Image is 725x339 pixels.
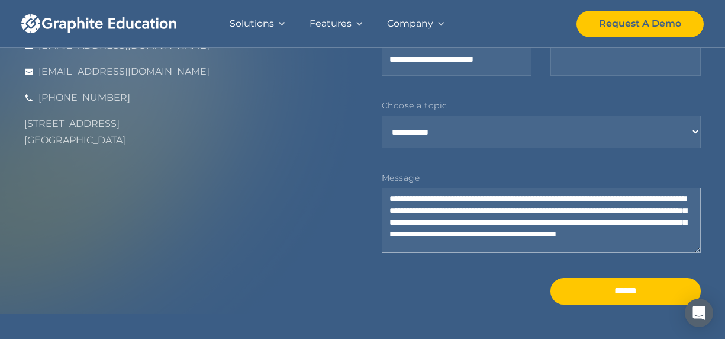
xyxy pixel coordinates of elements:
a: [EMAIL_ADDRESS][DOMAIN_NAME] [24,63,344,80]
a: [PHONE_NUMBER] [24,89,344,106]
div: Company [387,15,433,32]
div: Solutions [230,15,274,32]
div: [STREET_ADDRESS] [GEOGRAPHIC_DATA] [24,116,344,149]
div: [PHONE_NUMBER] [38,89,130,106]
div: Open Intercom Messenger [685,299,713,327]
a: Request A Demo [576,11,704,37]
label: Choose a topic [382,101,701,111]
label: Message [382,173,701,183]
div: [EMAIL_ADDRESS][DOMAIN_NAME] [38,63,210,80]
div: Features [310,15,352,32]
div: Request A Demo [599,15,681,32]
